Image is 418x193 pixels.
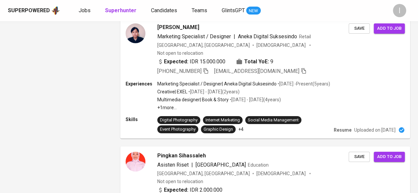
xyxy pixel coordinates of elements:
span: [EMAIL_ADDRESS][DOMAIN_NAME] [214,68,299,74]
span: Candidates [151,7,177,14]
div: Internet Marketing [206,117,240,123]
span: 9 [270,58,273,66]
div: [GEOGRAPHIC_DATA], [GEOGRAPHIC_DATA] [157,42,250,48]
span: [DEMOGRAPHIC_DATA] [256,42,307,48]
a: Superpoweredapp logo [8,6,60,16]
p: Creative | EXEL [157,88,187,95]
span: [DEMOGRAPHIC_DATA] [256,170,307,177]
p: Resume [334,127,352,133]
a: Jobs [79,7,92,15]
p: Multimedia designer | Book & Story [157,96,229,103]
div: IDR 15.000.000 [157,58,225,66]
a: Teams [192,7,209,15]
div: Event Photography [160,126,196,133]
p: Experiences [126,80,157,87]
span: NEW [246,8,261,14]
b: Superhunter [105,7,136,14]
span: Teams [192,7,207,14]
div: Graphic Design [204,126,233,133]
span: | [234,33,235,41]
button: Add to job [374,152,405,162]
span: GlintsGPT [222,7,245,14]
p: Uploaded on [DATE] [354,127,396,133]
span: Education [248,162,269,168]
button: Add to job [374,23,405,34]
span: Retail [299,34,311,39]
p: +1 more ... [157,104,330,111]
div: [GEOGRAPHIC_DATA], [GEOGRAPHIC_DATA] [157,170,250,177]
span: [GEOGRAPHIC_DATA] [196,162,246,168]
img: app logo [51,6,60,16]
b: Total YoE: [244,58,269,66]
p: Not open to relocation [157,178,203,185]
span: Marketing Specialist / Designer [157,33,231,40]
span: Jobs [79,7,91,14]
img: 8473ef15188f9fcc219496616fb48e57.jpg [126,23,145,43]
div: Social Media Management [248,117,299,123]
b: Expected: [164,58,188,66]
span: Pingkan Sihassaleh [157,152,206,160]
span: | [191,161,193,169]
span: Add to job [377,25,401,32]
span: Save [352,153,366,161]
div: Digital Photography [160,117,198,123]
p: • [DATE] - Present ( 5 years ) [277,80,330,87]
span: Aneka Digital Suksesindo [238,33,297,40]
p: • [DATE] - [DATE] ( 2 years ) [187,88,240,95]
span: Add to job [377,153,401,161]
a: GlintsGPT NEW [222,7,261,15]
img: 61a82d5f6cec7f560d659b6118feba4f.jpg [126,152,145,172]
span: [PHONE_NUMBER] [157,68,202,74]
a: Candidates [151,7,178,15]
span: [PERSON_NAME] [157,23,199,31]
span: Asisten Riset [157,162,189,168]
button: Save [349,23,370,34]
p: Skills [126,116,157,123]
span: Save [352,25,366,32]
p: • [DATE] - [DATE] ( 4 years ) [229,96,281,103]
div: Superpowered [8,7,50,15]
a: Superhunter [105,7,138,15]
div: I [393,4,406,17]
p: Not open to relocation [157,50,203,56]
p: +4 [238,126,244,133]
button: Save [349,152,370,162]
a: [PERSON_NAME]Marketing Specialist / Designer|Aneka Digital SuksesindoRetail[GEOGRAPHIC_DATA], [GE... [120,18,410,139]
p: Marketing Specialist / Designer | Aneka Digital Suksesindo [157,80,277,87]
